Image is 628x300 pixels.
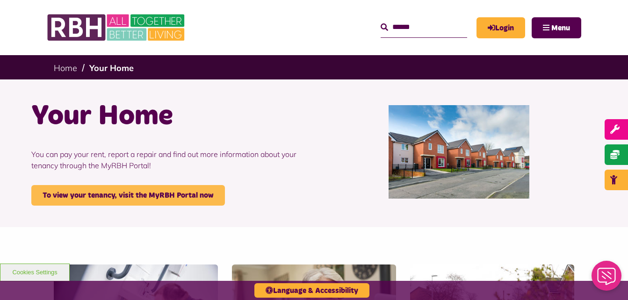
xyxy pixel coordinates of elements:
[254,283,369,298] button: Language & Accessibility
[532,17,581,38] button: Navigation
[389,105,529,199] img: Curzon Road
[586,258,628,300] iframe: Netcall Web Assistant for live chat
[31,185,225,206] a: To view your tenancy, visit the MyRBH Portal now
[89,63,134,73] a: Your Home
[31,98,307,135] h1: Your Home
[551,24,570,32] span: Menu
[31,135,307,185] p: You can pay your rent, report a repair and find out more information about your tenancy through t...
[476,17,525,38] a: MyRBH
[47,9,187,46] img: RBH
[54,63,77,73] a: Home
